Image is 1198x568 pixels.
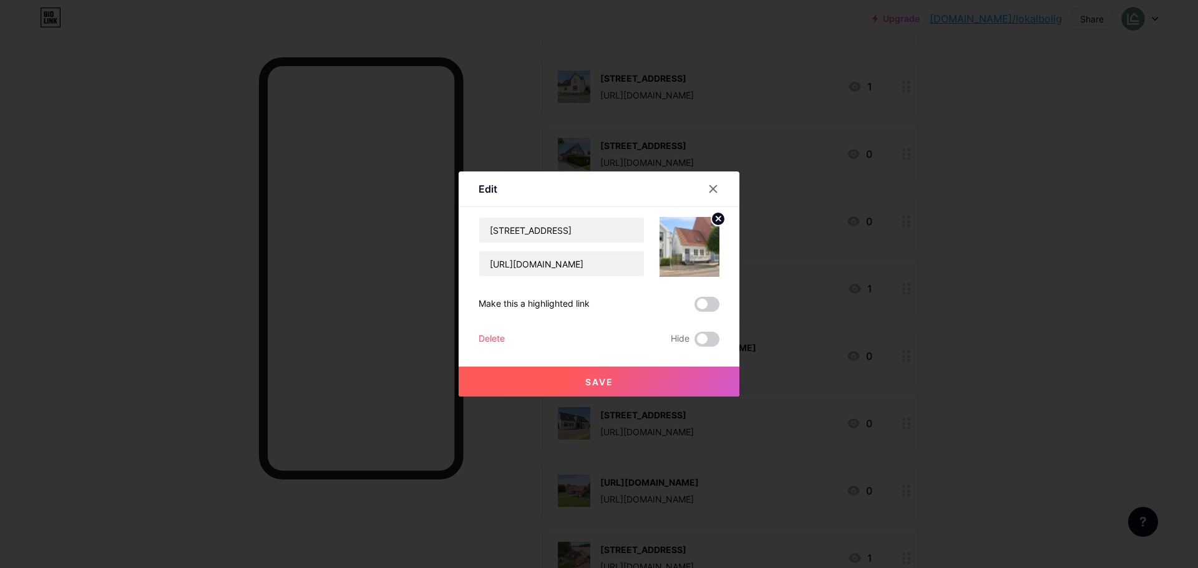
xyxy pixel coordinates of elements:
span: Hide [671,332,689,347]
div: Make this a highlighted link [479,297,590,312]
div: Edit [479,181,497,196]
img: link_thumbnail [660,217,719,277]
input: URL [479,251,644,276]
div: Delete [479,332,505,347]
button: Save [459,367,739,397]
span: Save [585,377,613,387]
input: Title [479,218,644,243]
